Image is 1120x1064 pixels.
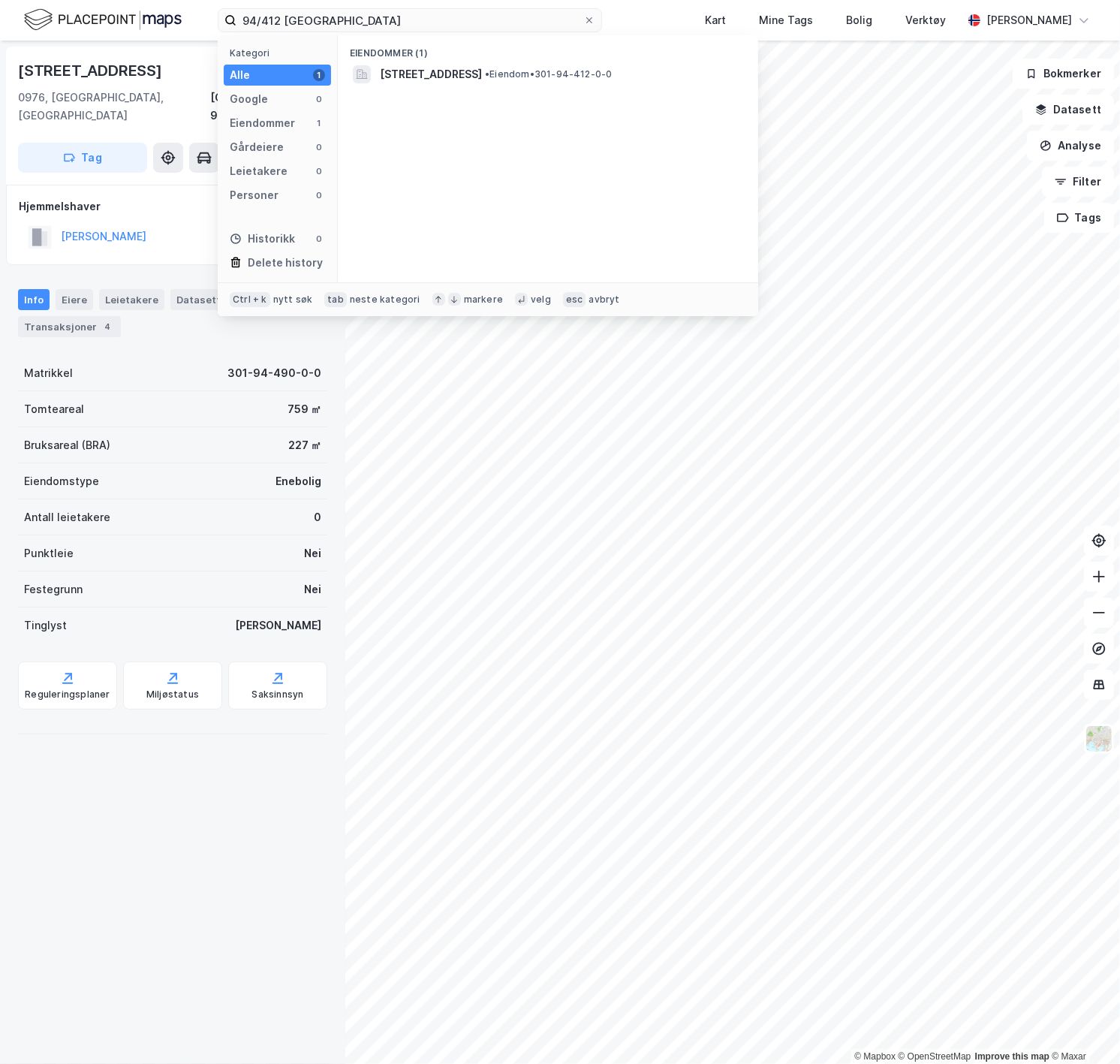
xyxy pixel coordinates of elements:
div: esc [563,292,586,307]
img: Z [1085,725,1113,753]
div: Historikk [230,230,295,248]
div: Gårdeiere [230,138,284,156]
div: Nei [304,580,321,598]
div: 301-94-490-0-0 [227,364,321,382]
div: Eiendommer (1) [338,35,758,62]
div: velg [531,294,551,306]
button: Filter [1042,167,1114,197]
div: Delete history [248,254,323,272]
div: Tinglyst [24,616,67,634]
input: Søk på adresse, matrikkel, gårdeiere, leietakere eller personer [236,9,583,32]
div: markere [464,294,503,306]
div: Alle [230,66,250,84]
div: Tomteareal [24,400,84,418]
div: Google [230,90,268,108]
div: 0 [313,189,325,201]
div: Enebolig [275,472,321,490]
div: Saksinnsyn [252,689,304,701]
div: Bruksareal (BRA) [24,436,110,454]
div: Miljøstatus [146,689,199,701]
div: 1 [313,69,325,81]
div: 227 ㎡ [288,436,321,454]
div: nytt søk [273,294,313,306]
div: [GEOGRAPHIC_DATA], 94/490 [210,89,327,125]
div: Leietakere [230,162,288,180]
div: Kontrollprogram for chat [1045,992,1120,1064]
a: Improve this map [975,1051,1049,1062]
div: 0 [313,141,325,153]
div: Verktøy [905,11,946,29]
div: Reguleringsplaner [25,689,110,701]
img: logo.f888ab2527a4732fd821a326f86c7f29.svg [24,7,182,33]
div: avbryt [589,294,619,306]
div: Punktleie [24,544,74,562]
a: OpenStreetMap [899,1051,971,1062]
span: Eiendom • 301-94-412-0-0 [485,68,613,80]
div: Transaksjoner [18,316,121,337]
div: Nei [304,544,321,562]
span: • [485,68,489,80]
div: Info [18,289,50,310]
button: Tag [18,143,147,173]
div: 0976, [GEOGRAPHIC_DATA], [GEOGRAPHIC_DATA] [18,89,210,125]
div: Datasett [170,289,227,310]
div: 0 [313,233,325,245]
div: Personer [230,186,278,204]
div: [PERSON_NAME] [986,11,1072,29]
div: 4 [100,319,115,334]
div: Eiendommer [230,114,295,132]
span: [STREET_ADDRESS] [380,65,482,83]
div: 0 [314,508,321,526]
div: 0 [313,165,325,177]
div: 1 [313,117,325,129]
button: Analyse [1027,131,1114,161]
div: Hjemmelshaver [19,197,327,216]
div: Ctrl + k [230,292,270,307]
div: Eiendomstype [24,472,99,490]
div: tab [324,292,347,307]
div: Bolig [846,11,872,29]
div: Kategori [230,47,331,59]
div: Kart [705,11,726,29]
div: 759 ㎡ [288,400,321,418]
div: Eiere [56,289,93,310]
div: Antall leietakere [24,508,110,526]
div: Festegrunn [24,580,83,598]
div: Matrikkel [24,364,73,382]
button: Bokmerker [1013,59,1114,89]
iframe: Chat Widget [1045,992,1120,1064]
a: Mapbox [854,1051,896,1062]
div: [STREET_ADDRESS] [18,59,165,83]
button: Tags [1044,203,1114,233]
div: Mine Tags [759,11,813,29]
div: 0 [313,93,325,105]
div: [PERSON_NAME] [235,616,321,634]
div: Leietakere [99,289,164,310]
div: neste kategori [350,294,420,306]
button: Datasett [1022,95,1114,125]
